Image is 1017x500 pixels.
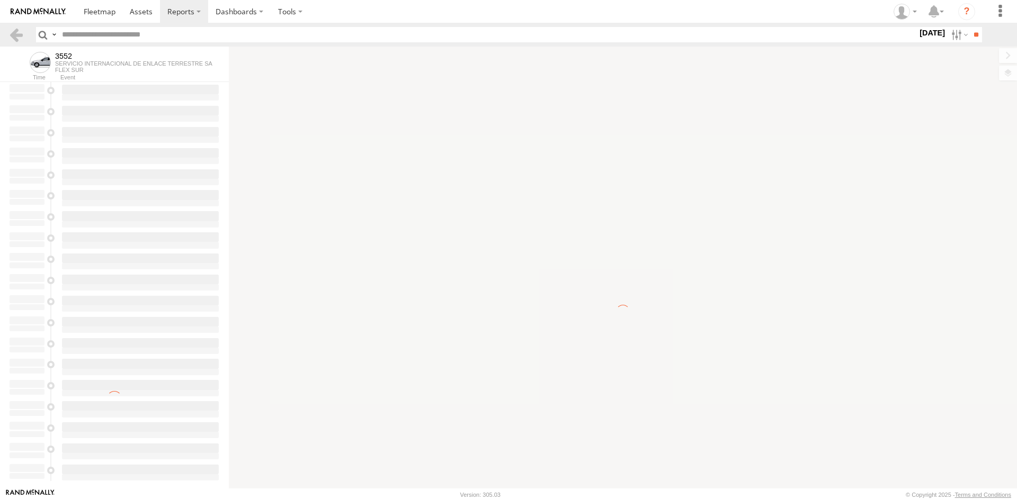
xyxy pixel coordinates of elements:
label: Search Query [50,27,58,42]
div: 3552 - View Asset History [55,52,212,60]
div: © Copyright 2025 - [906,492,1011,498]
div: Event [60,75,229,80]
img: rand-logo.svg [11,8,66,15]
div: FLEX SUR [55,67,212,73]
label: [DATE] [917,27,947,39]
div: SERVICIO INTERNACIONAL DE ENLACE TERRESTRE SA [55,60,212,67]
a: Back to previous Page [8,27,24,42]
label: Search Filter Options [947,27,970,42]
a: Terms and Conditions [955,492,1011,498]
div: DAVID ARRIETA [890,4,921,20]
div: Time [8,75,46,80]
a: Visit our Website [6,489,55,500]
div: Version: 305.03 [460,492,501,498]
i: ? [958,3,975,20]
